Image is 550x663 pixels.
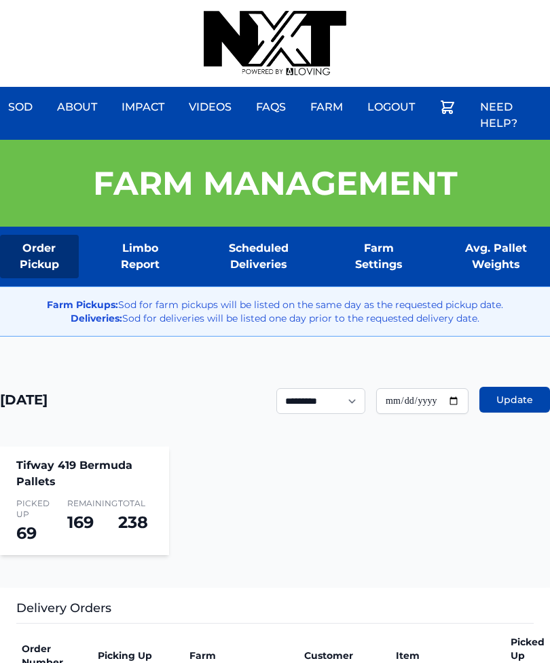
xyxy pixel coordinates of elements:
[479,387,550,413] button: Update
[181,91,240,124] a: Videos
[93,167,458,200] h1: Farm Management
[100,235,181,278] a: Limbo Report
[472,91,550,140] a: Need Help?
[113,91,172,124] a: Impact
[67,498,102,509] span: Remaining
[496,393,533,406] span: Update
[441,235,550,278] a: Avg. Pallet Weights
[71,312,122,324] strong: Deliveries:
[204,11,346,76] img: nextdaysod.com Logo
[47,299,118,311] strong: Farm Pickups:
[67,512,94,532] span: 169
[359,91,423,124] a: Logout
[248,91,294,124] a: FAQs
[202,235,316,278] a: Scheduled Deliveries
[16,498,51,520] span: Picked Up
[337,235,420,278] a: Farm Settings
[302,91,351,124] a: Farm
[16,457,153,490] h4: Tifway 419 Bermuda Pallets
[118,512,148,532] span: 238
[118,498,153,509] span: Total
[16,599,534,624] h3: Delivery Orders
[49,91,105,124] a: About
[16,523,37,543] span: 69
